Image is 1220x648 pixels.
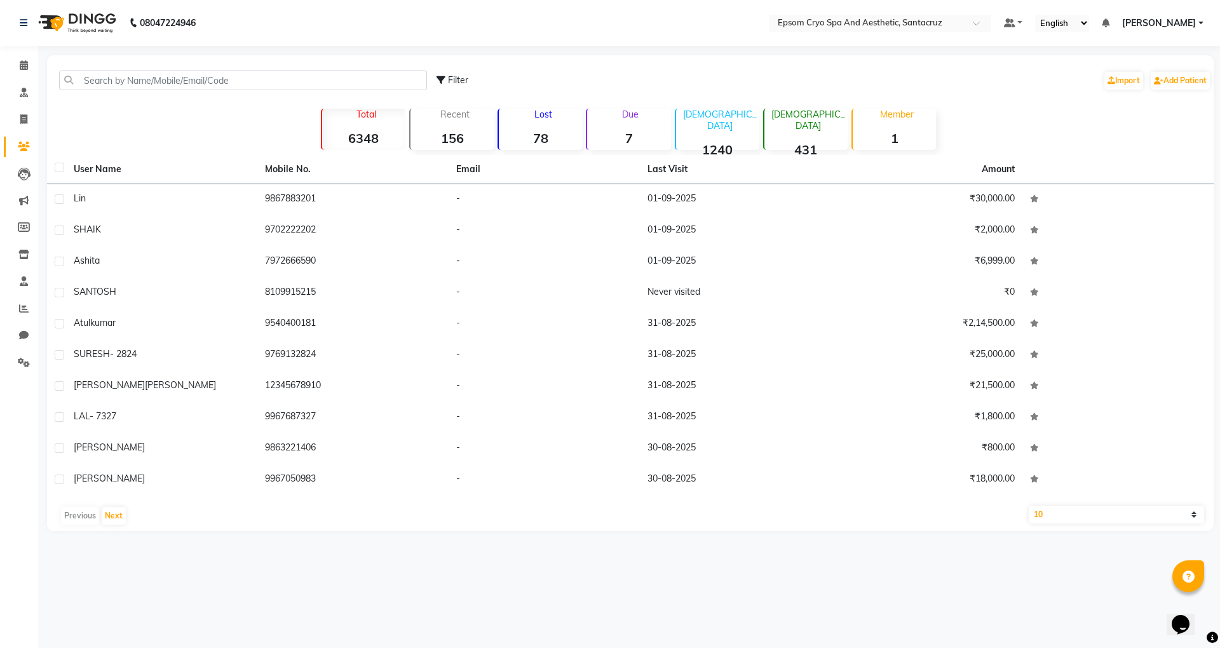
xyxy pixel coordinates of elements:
span: [PERSON_NAME] [74,442,145,453]
td: 01-09-2025 [640,184,831,215]
th: Amount [974,155,1022,184]
td: 12345678910 [257,371,449,402]
td: - [449,278,640,309]
td: 9867883201 [257,184,449,215]
td: Never visited [640,278,831,309]
input: Search by Name/Mobile/Email/Code [59,71,427,90]
th: User Name [66,155,257,184]
td: 30-08-2025 [640,433,831,464]
td: ₹18,000.00 [831,464,1022,496]
td: ₹6,999.00 [831,246,1022,278]
span: LAL [74,410,90,422]
th: Mobile No. [257,155,449,184]
b: 08047224946 [140,5,196,41]
strong: 1 [853,130,936,146]
strong: 1240 [676,142,759,158]
td: - [449,309,640,340]
span: - 2824 [110,348,137,360]
strong: 78 [499,130,582,146]
td: 9702222202 [257,215,449,246]
strong: 6348 [322,130,405,146]
span: Atul [74,317,90,328]
td: 01-09-2025 [640,246,831,278]
td: ₹2,14,500.00 [831,309,1022,340]
p: Due [590,109,670,120]
p: Total [327,109,405,120]
span: lin [74,192,86,204]
td: 31-08-2025 [640,340,831,371]
span: Filter [448,74,468,86]
p: [DEMOGRAPHIC_DATA] [681,109,759,132]
td: ₹21,500.00 [831,371,1022,402]
span: kumar [90,317,116,328]
span: [PERSON_NAME] [1122,17,1196,30]
span: - 7327 [90,410,116,422]
p: Recent [416,109,494,120]
td: - [449,340,640,371]
td: ₹25,000.00 [831,340,1022,371]
span: SURESH [74,348,110,360]
td: 30-08-2025 [640,464,831,496]
td: ₹800.00 [831,433,1022,464]
span: Ashita [74,255,100,266]
td: 9967050983 [257,464,449,496]
td: 31-08-2025 [640,309,831,340]
p: Lost [504,109,582,120]
strong: 156 [410,130,494,146]
span: SANTOSH [74,286,116,297]
strong: 431 [764,142,848,158]
strong: 7 [587,130,670,146]
td: - [449,464,640,496]
th: Last Visit [640,155,831,184]
td: - [449,371,640,402]
td: ₹1,800.00 [831,402,1022,433]
a: Import [1104,72,1143,90]
td: ₹30,000.00 [831,184,1022,215]
td: 8109915215 [257,278,449,309]
td: 9769132824 [257,340,449,371]
span: SHAIK [74,224,101,235]
td: - [449,184,640,215]
img: logo [32,5,119,41]
p: [DEMOGRAPHIC_DATA] [769,109,848,132]
td: 9967687327 [257,402,449,433]
td: - [449,246,640,278]
td: ₹0 [831,278,1022,309]
span: [PERSON_NAME] [74,473,145,484]
td: 7972666590 [257,246,449,278]
td: ₹2,000.00 [831,215,1022,246]
td: 31-08-2025 [640,371,831,402]
a: Add Patient [1151,72,1210,90]
td: - [449,433,640,464]
td: 01-09-2025 [640,215,831,246]
td: 31-08-2025 [640,402,831,433]
span: [PERSON_NAME] [74,379,145,391]
iframe: chat widget [1167,597,1207,635]
td: 9540400181 [257,309,449,340]
span: [PERSON_NAME] [145,379,216,391]
button: Next [102,507,126,525]
th: Email [449,155,640,184]
p: Member [858,109,936,120]
td: 9863221406 [257,433,449,464]
td: - [449,402,640,433]
td: - [449,215,640,246]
